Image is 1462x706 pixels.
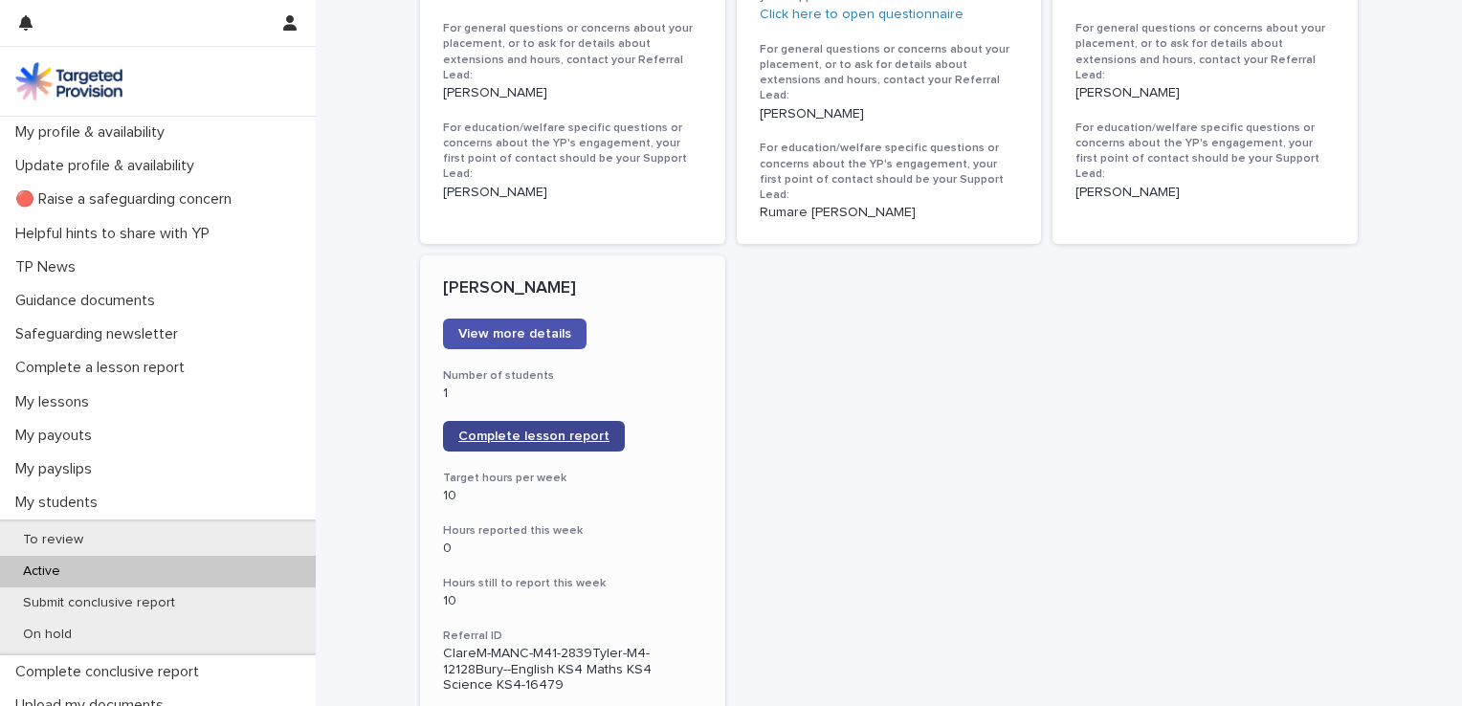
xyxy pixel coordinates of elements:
p: 10 [443,488,702,504]
p: [PERSON_NAME] [760,106,1019,122]
h3: Hours still to report this week [443,576,702,591]
h3: Referral ID [443,629,702,644]
p: [PERSON_NAME] [1075,85,1335,101]
p: Submit conclusive report [8,595,190,611]
p: [PERSON_NAME] [1075,185,1335,201]
p: TP News [8,258,91,276]
p: [PERSON_NAME] [443,278,702,299]
p: Guidance documents [8,292,170,310]
p: My payouts [8,427,107,445]
h3: For general questions or concerns about your placement, or to ask for details about extensions an... [443,21,702,83]
img: M5nRWzHhSzIhMunXDL62 [15,62,122,100]
p: My payslips [8,460,107,478]
p: 10 [443,593,702,609]
h3: For education/welfare specific questions or concerns about the YP's engagement, your first point ... [443,121,702,183]
p: Rumare [PERSON_NAME] [760,205,1019,221]
p: [PERSON_NAME] [443,185,702,201]
h3: Number of students [443,368,702,384]
h3: Target hours per week [443,471,702,486]
span: Complete lesson report [458,430,609,443]
h3: For education/welfare specific questions or concerns about the YP's engagement, your first point ... [1075,121,1335,183]
p: [PERSON_NAME] [443,85,702,101]
p: Helpful hints to share with YP [8,225,225,243]
p: To review [8,532,99,548]
p: 1 [443,386,702,402]
p: Safeguarding newsletter [8,325,193,343]
p: My profile & availability [8,123,180,142]
h3: For general questions or concerns about your placement, or to ask for details about extensions an... [760,42,1019,104]
h3: Hours reported this week [443,523,702,539]
p: On hold [8,627,87,643]
a: Click here to open questionnaire [760,8,964,21]
p: Complete conclusive report [8,663,214,681]
span: View more details [458,327,571,341]
p: Active [8,563,76,580]
p: 🔴 Raise a safeguarding concern [8,190,247,209]
p: My lessons [8,393,104,411]
h3: For education/welfare specific questions or concerns about the YP's engagement, your first point ... [760,141,1019,203]
h3: For general questions or concerns about your placement, or to ask for details about extensions an... [1075,21,1335,83]
a: Complete lesson report [443,421,625,452]
p: Complete a lesson report [8,359,200,377]
p: ClareM-MANC-M41-2839Tyler-M4-12128Bury--English KS4 Maths KS4 Science KS4-16479 [443,646,702,694]
p: 0 [443,541,702,557]
p: Update profile & availability [8,157,210,175]
a: View more details [443,319,587,349]
p: My students [8,494,113,512]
